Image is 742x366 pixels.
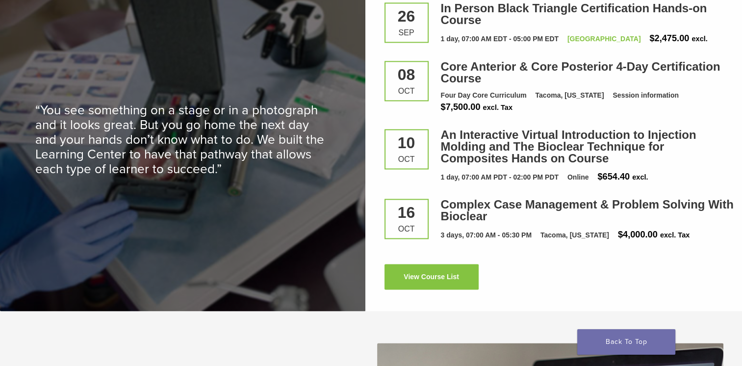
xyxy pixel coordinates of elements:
div: Oct [393,87,420,95]
span: $2,475.00 [649,33,689,43]
div: 26 [393,8,420,24]
span: $654.40 [597,172,630,182]
div: Tacoma, [US_STATE] [540,230,609,240]
a: Complex Case Management & Problem Solving With Bioclear [441,198,734,223]
div: Four Day Core Curriculum [441,90,527,101]
span: excl. [691,35,707,43]
div: Online [567,172,589,183]
span: excl. [632,173,648,181]
a: [GEOGRAPHIC_DATA] [567,35,641,43]
div: Oct [393,225,420,233]
span: excl. Tax [660,231,690,239]
span: $4,000.00 [618,230,658,239]
a: In Person Black Triangle Certification Hands-on Course [441,1,707,26]
div: 1 day, 07:00 AM EDT - 05:00 PM EDT [441,34,559,44]
div: Oct [393,156,420,163]
a: Core Anterior & Core Posterior 4-Day Certification Course [441,60,720,85]
div: 08 [393,67,420,82]
a: View Course List [384,264,479,289]
a: Back To Top [577,329,675,355]
p: “You see something on a stage or in a photograph and it looks great. But you go home the next day... [35,103,330,177]
div: Tacoma, [US_STATE] [535,90,604,101]
div: Sep [393,29,420,37]
a: An Interactive Virtual Introduction to Injection Molding and The Bioclear Technique for Composite... [441,128,696,165]
div: 1 day, 07:00 AM PDT - 02:00 PM PDT [441,172,559,183]
div: 3 days, 07:00 AM - 05:30 PM [441,230,532,240]
span: $7,500.00 [441,102,481,112]
div: 10 [393,135,420,151]
div: 16 [393,205,420,220]
span: excl. Tax [483,104,512,111]
div: Session information [613,90,679,101]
